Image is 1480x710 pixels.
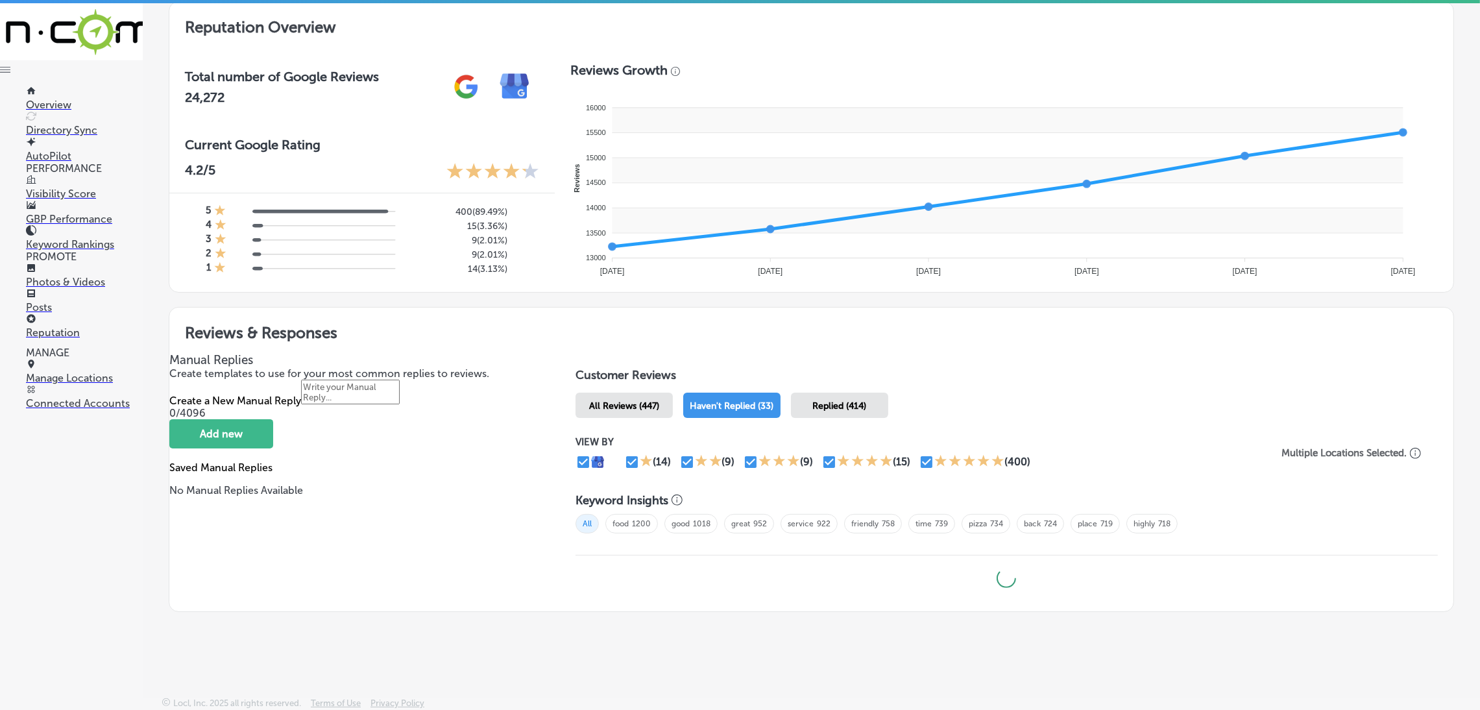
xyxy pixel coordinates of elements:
[26,226,143,251] a: Keyword Rankings
[586,129,606,136] tspan: 15500
[169,407,550,419] p: 0/4096
[26,289,143,313] a: Posts
[301,380,400,404] textarea: Create your Quick Reply
[586,254,606,262] tspan: 13000
[586,154,606,162] tspan: 15000
[26,372,143,384] p: Manage Locations
[26,175,143,200] a: Visibility Score
[1004,456,1030,468] div: (400)
[185,69,379,84] h3: Total number of Google Reviews
[576,493,668,508] h3: Keyword Insights
[215,247,226,262] div: 1 Star
[1281,447,1407,459] p: Multiple Locations Selected.
[653,456,671,468] div: (14)
[586,204,606,212] tspan: 14000
[758,267,782,276] tspan: [DATE]
[26,347,143,359] p: MANAGE
[169,484,550,496] p: No Manual Replies Available
[893,456,910,468] div: (15)
[600,267,624,276] tspan: [DATE]
[1390,267,1415,276] tspan: [DATE]
[26,213,143,225] p: GBP Performance
[758,454,800,470] div: 3 Stars
[406,249,508,260] h5: 9 ( 2.01% )
[788,519,814,528] a: service
[800,456,813,468] div: (9)
[206,219,212,233] h4: 4
[695,454,722,470] div: 2 Stars
[169,2,1453,47] h2: Reputation Overview
[26,86,143,111] a: Overview
[1158,519,1171,528] a: 718
[206,262,211,276] h4: 1
[812,400,866,411] span: Replied (414)
[990,519,1003,528] a: 734
[1134,519,1155,528] a: highly
[26,397,143,410] p: Connected Accounts
[206,233,212,247] h4: 3
[406,263,508,275] h5: 14 ( 3.13% )
[576,514,599,533] span: All
[882,519,895,528] a: 758
[26,162,143,175] p: PERFORMANCE
[26,251,143,263] p: PROMOTE
[206,247,212,262] h4: 2
[26,276,143,288] p: Photos & Videos
[26,314,143,339] a: Reputation
[572,164,580,193] text: Reviews
[817,519,831,528] a: 922
[837,454,893,470] div: 4 Stars
[26,263,143,288] a: Photos & Videos
[969,519,987,528] a: pizza
[570,62,668,78] h3: Reviews Growth
[169,461,273,474] label: Saved Manual Replies
[640,454,653,470] div: 1 Star
[215,219,226,233] div: 1 Star
[586,178,606,186] tspan: 14500
[26,326,143,339] p: Reputation
[26,112,143,136] a: Directory Sync
[185,162,215,182] p: 4.2 /5
[1232,267,1257,276] tspan: [DATE]
[169,352,550,367] h3: Manual Replies
[1100,519,1113,528] a: 719
[576,368,1438,387] h1: Customer Reviews
[26,99,143,111] p: Overview
[26,138,143,162] a: AutoPilot
[586,229,606,237] tspan: 13500
[690,400,773,411] span: Haven't Replied (33)
[215,233,226,247] div: 1 Star
[26,385,143,410] a: Connected Accounts
[576,436,1265,448] p: VIEW BY
[632,519,651,528] a: 1200
[185,137,539,153] h3: Current Google Rating
[214,262,226,276] div: 1 Star
[1044,519,1057,528] a: 724
[406,221,508,232] h5: 15 ( 3.36% )
[26,360,143,384] a: Manage Locations
[442,62,491,111] img: gPZS+5FD6qPJAAAAABJRU5ErkJggg==
[1078,519,1097,528] a: place
[916,267,941,276] tspan: [DATE]
[214,204,226,219] div: 1 Star
[26,150,143,162] p: AutoPilot
[26,201,143,225] a: GBP Performance
[613,519,629,528] a: food
[169,367,550,380] p: Create templates to use for your most common replies to reviews.
[169,419,273,448] button: Add new
[589,400,659,411] span: All Reviews (447)
[406,206,508,217] h5: 400 ( 89.49% )
[26,188,143,200] p: Visibility Score
[206,204,211,219] h4: 5
[753,519,767,528] a: 952
[722,456,735,468] div: (9)
[1024,519,1041,528] a: back
[934,454,1004,470] div: 5 Stars
[173,698,301,708] p: Locl, Inc. 2025 all rights reserved.
[446,162,539,182] div: 4.2 Stars
[935,519,948,528] a: 739
[26,301,143,313] p: Posts
[26,238,143,251] p: Keyword Rankings
[916,519,932,528] a: time
[672,519,690,528] a: good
